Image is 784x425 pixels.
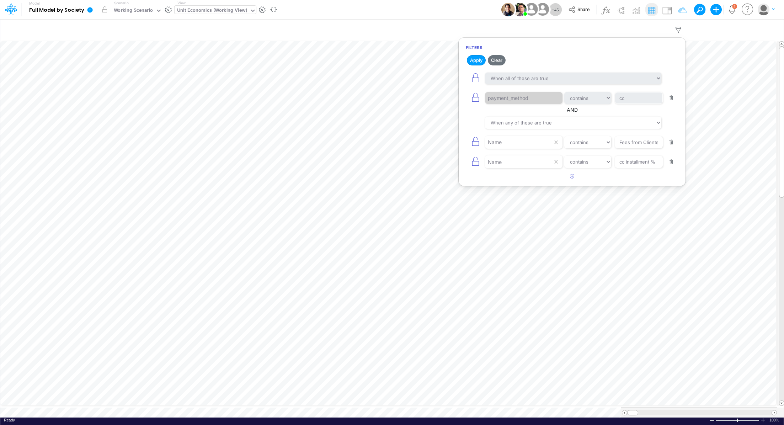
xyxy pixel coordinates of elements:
[577,6,590,12] span: Share
[466,106,678,113] span: AND
[488,138,502,146] div: Name
[114,0,129,6] label: Scenario
[728,5,736,14] a: Notifications
[565,4,594,15] button: Share
[6,22,629,37] input: Type a title here
[4,418,15,422] span: Ready
[177,7,247,15] div: Unit Economics (Working View)
[523,1,539,17] img: User Image Icon
[501,3,515,16] img: User Image Icon
[29,1,40,6] label: Model
[488,55,506,65] button: Clear
[4,418,15,423] div: In Ready mode
[467,55,486,65] button: Apply
[488,158,502,166] div: Name
[769,418,780,423] div: Zoom level
[552,7,559,12] span: + 45
[760,418,766,423] div: Zoom In
[534,1,550,17] img: User Image Icon
[737,419,738,422] div: Zoom
[716,418,760,423] div: Zoom
[177,0,186,6] label: View
[29,7,84,14] b: Full Model by Society
[769,418,780,423] span: 100%
[709,418,715,423] div: Zoom Out
[459,41,686,54] h6: Filters
[513,3,527,16] img: User Image Icon
[734,5,736,8] div: 3 unread items
[114,7,153,15] div: Working Scenario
